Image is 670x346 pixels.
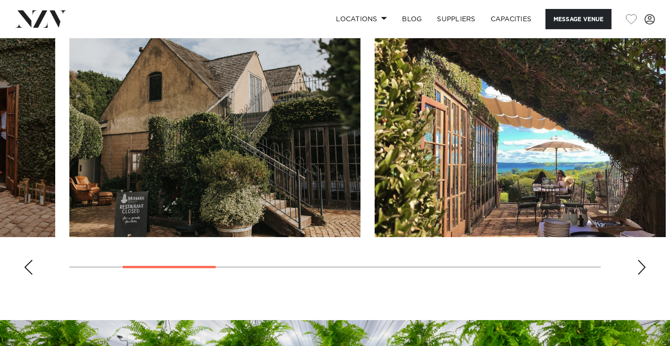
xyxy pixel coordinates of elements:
a: BLOG [394,9,429,29]
img: nzv-logo.png [15,10,67,27]
a: Capacities [483,9,539,29]
a: Locations [328,9,394,29]
swiper-slide: 3 / 10 [375,24,666,237]
swiper-slide: 2 / 10 [69,24,360,237]
a: SUPPLIERS [429,9,483,29]
button: Message Venue [545,9,611,29]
